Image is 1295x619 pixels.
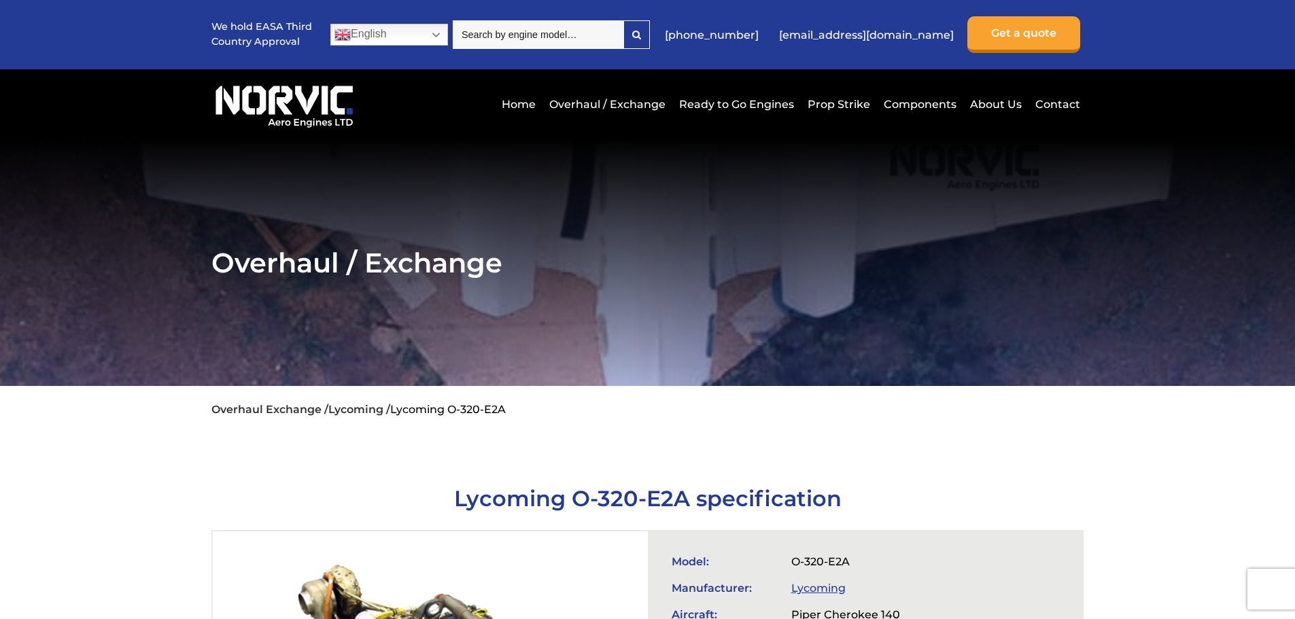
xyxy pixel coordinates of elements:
a: English [330,24,448,46]
a: Lycoming [791,582,846,595]
img: Norvic Aero Engines logo [211,79,357,128]
a: Overhaul Exchange / [211,403,328,416]
td: Manufacturer: [665,575,784,601]
h2: Overhaul / Exchange [211,246,1084,279]
a: Contact [1032,88,1080,121]
li: Lycoming O-320-E2A [390,403,506,416]
h1: Lycoming O-320-E2A specification [211,485,1084,512]
img: en [334,26,351,43]
a: Prop Strike [804,88,874,121]
a: Ready to Go Engines [676,88,797,121]
a: Home [498,88,539,121]
a: Get a quote [967,16,1080,53]
a: [EMAIL_ADDRESS][DOMAIN_NAME] [772,18,961,52]
a: Components [880,88,960,121]
td: Model: [665,548,784,575]
input: Search by engine model… [453,20,623,49]
a: Lycoming / [328,403,390,416]
td: O-320-E2A [784,548,1003,575]
a: Overhaul / Exchange [546,88,669,121]
a: About Us [967,88,1025,121]
a: [PHONE_NUMBER] [658,18,765,52]
p: We hold EASA Third Country Approval [211,20,313,49]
